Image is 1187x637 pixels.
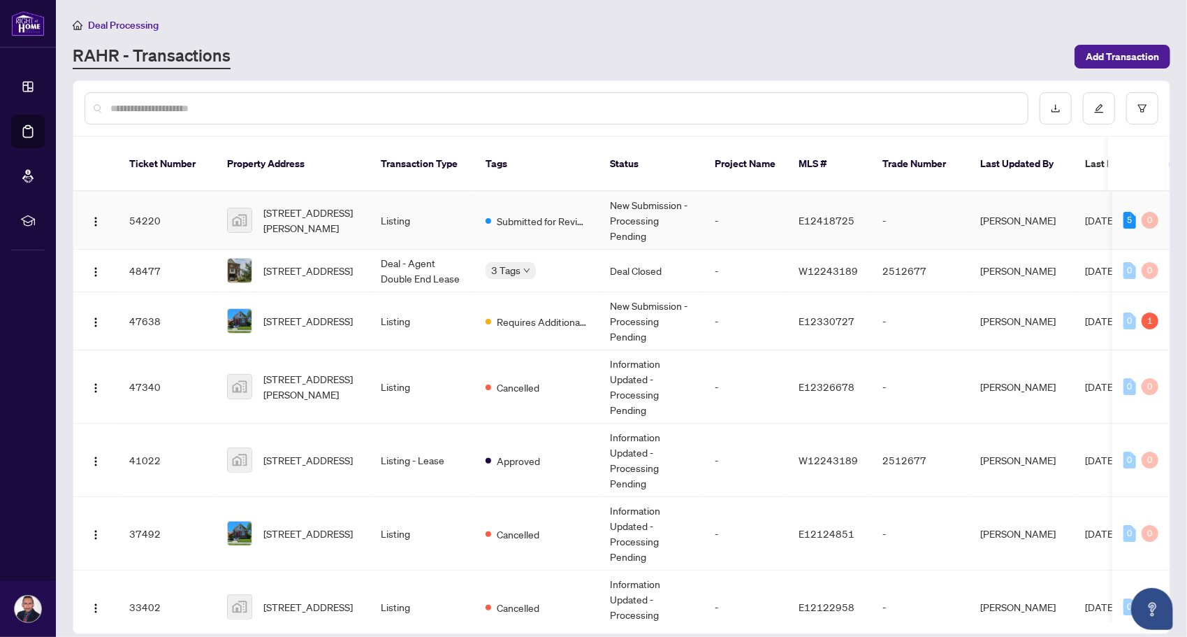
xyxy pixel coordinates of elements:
[969,292,1074,350] td: [PERSON_NAME]
[599,424,704,497] td: Information Updated - Processing Pending
[1085,601,1116,613] span: [DATE]
[228,448,252,472] img: thumbnail-img
[90,216,101,227] img: Logo
[228,522,252,545] img: thumbnail-img
[118,350,216,424] td: 47340
[704,192,787,250] td: -
[88,19,159,31] span: Deal Processing
[216,137,370,192] th: Property Address
[1085,380,1116,393] span: [DATE]
[263,371,358,402] span: [STREET_ADDRESS][PERSON_NAME]
[1085,156,1170,171] span: Last Modified Date
[799,380,854,393] span: E12326678
[599,250,704,292] td: Deal Closed
[85,310,107,332] button: Logo
[497,527,539,542] span: Cancelled
[1085,264,1116,277] span: [DATE]
[497,600,539,615] span: Cancelled
[73,20,82,30] span: home
[1137,103,1147,113] span: filter
[1142,212,1158,229] div: 0
[263,599,353,615] span: [STREET_ADDRESS]
[599,137,704,192] th: Status
[969,250,1074,292] td: [PERSON_NAME]
[704,497,787,571] td: -
[370,292,474,350] td: Listing
[1085,454,1116,466] span: [DATE]
[1142,378,1158,395] div: 0
[799,264,858,277] span: W12243189
[118,192,216,250] td: 54220
[85,596,107,618] button: Logo
[523,267,530,274] span: down
[228,375,252,399] img: thumbnail-img
[370,250,474,292] td: Deal - Agent Double End Lease
[1142,313,1158,329] div: 1
[228,309,252,333] img: thumbnail-img
[370,350,474,424] td: Listing
[1126,92,1158,124] button: filter
[1051,103,1061,113] span: download
[90,529,101,541] img: Logo
[871,497,969,571] td: -
[370,497,474,571] td: Listing
[704,292,787,350] td: -
[497,453,540,468] span: Approved
[263,526,353,541] span: [STREET_ADDRESS]
[263,452,353,468] span: [STREET_ADDRESS]
[1123,525,1136,542] div: 0
[228,208,252,232] img: thumbnail-img
[85,522,107,545] button: Logo
[474,137,599,192] th: Tags
[1086,45,1159,68] span: Add Transaction
[1131,588,1173,630] button: Open asap
[1085,214,1116,227] span: [DATE]
[969,137,1074,192] th: Last Updated By
[1083,92,1115,124] button: edit
[704,137,787,192] th: Project Name
[799,454,858,466] span: W12243189
[118,424,216,497] td: 41022
[599,350,704,424] td: Information Updated - Processing Pending
[118,292,216,350] td: 47638
[85,259,107,282] button: Logo
[704,424,787,497] td: -
[969,350,1074,424] td: [PERSON_NAME]
[871,192,969,250] td: -
[1094,103,1104,113] span: edit
[263,263,353,278] span: [STREET_ADDRESS]
[370,137,474,192] th: Transaction Type
[90,266,101,278] img: Logo
[118,250,216,292] td: 48477
[599,292,704,350] td: New Submission - Processing Pending
[118,137,216,192] th: Ticket Number
[263,313,353,329] span: [STREET_ADDRESS]
[497,380,539,395] span: Cancelled
[799,315,854,327] span: E12330727
[85,449,107,471] button: Logo
[969,497,1074,571] td: [PERSON_NAME]
[1123,313,1136,329] div: 0
[787,137,871,192] th: MLS #
[85,209,107,231] button: Logo
[1142,452,1158,468] div: 0
[370,424,474,497] td: Listing - Lease
[497,314,588,329] span: Requires Additional Docs
[90,317,101,328] img: Logo
[969,192,1074,250] td: [PERSON_NAME]
[1123,262,1136,279] div: 0
[73,44,231,69] a: RAHR - Transactions
[228,259,252,282] img: thumbnail-img
[799,527,854,540] span: E12124851
[263,205,358,236] span: [STREET_ADDRESS][PERSON_NAME]
[799,214,854,227] span: E12418725
[704,350,787,424] td: -
[90,456,101,467] img: Logo
[1123,452,1136,468] div: 0
[1040,92,1072,124] button: download
[704,250,787,292] td: -
[1123,599,1136,615] div: 0
[1142,525,1158,542] div: 0
[1123,378,1136,395] div: 0
[1085,315,1116,327] span: [DATE]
